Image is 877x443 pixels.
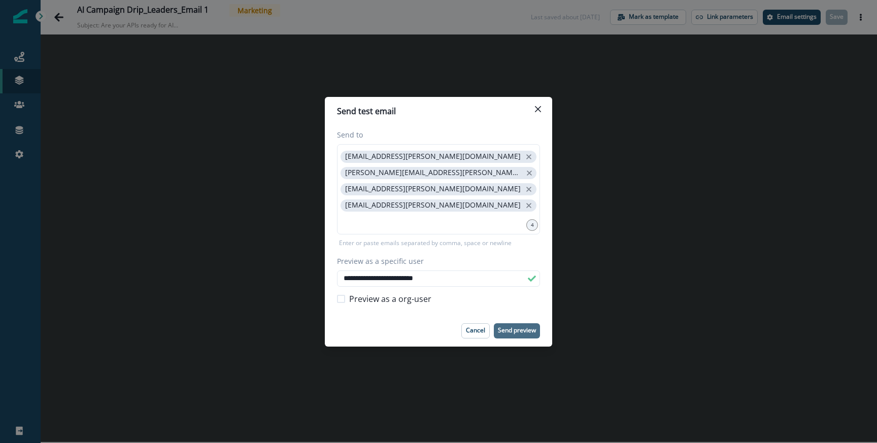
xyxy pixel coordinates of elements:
[524,152,534,162] button: close
[524,200,534,211] button: close
[337,129,534,140] label: Send to
[345,168,522,177] p: [PERSON_NAME][EMAIL_ADDRESS][PERSON_NAME][DOMAIN_NAME]
[461,323,490,338] button: Cancel
[526,219,538,231] div: 4
[349,293,431,305] span: Preview as a org-user
[494,323,540,338] button: Send preview
[337,238,514,248] p: Enter or paste emails separated by comma, space or newline
[337,105,396,117] p: Send test email
[345,185,521,193] p: [EMAIL_ADDRESS][PERSON_NAME][DOMAIN_NAME]
[525,168,534,178] button: close
[345,152,521,161] p: [EMAIL_ADDRESS][PERSON_NAME][DOMAIN_NAME]
[498,327,536,334] p: Send preview
[524,184,534,194] button: close
[466,327,485,334] p: Cancel
[530,101,546,117] button: Close
[345,201,521,210] p: [EMAIL_ADDRESS][PERSON_NAME][DOMAIN_NAME]
[337,256,534,266] label: Preview as a specific user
